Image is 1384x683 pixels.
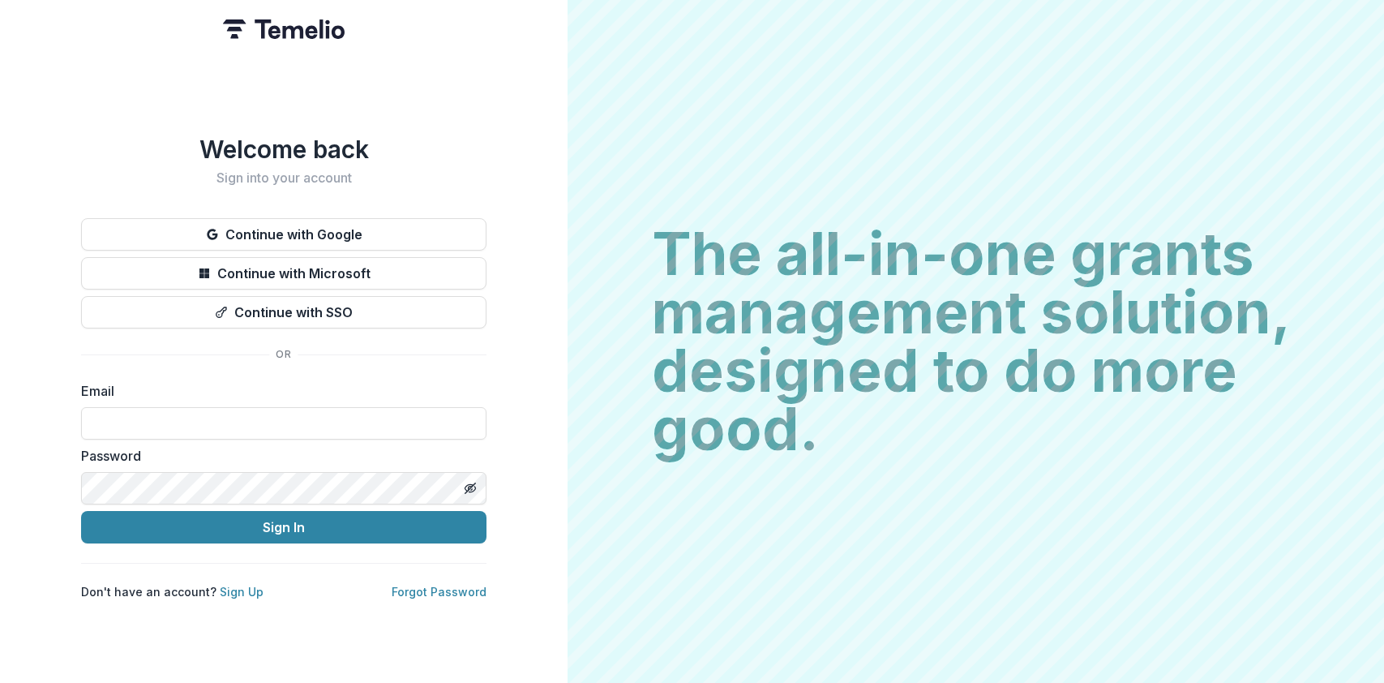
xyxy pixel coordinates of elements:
[81,446,477,466] label: Password
[223,19,345,39] img: Temelio
[81,170,486,186] h2: Sign into your account
[457,475,483,501] button: Toggle password visibility
[81,381,477,401] label: Email
[81,296,486,329] button: Continue with SSO
[81,511,486,543] button: Sign In
[392,585,486,599] a: Forgot Password
[81,583,264,600] p: Don't have an account?
[220,585,264,599] a: Sign Up
[81,218,486,251] button: Continue with Google
[81,135,486,164] h1: Welcome back
[81,257,486,290] button: Continue with Microsoft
